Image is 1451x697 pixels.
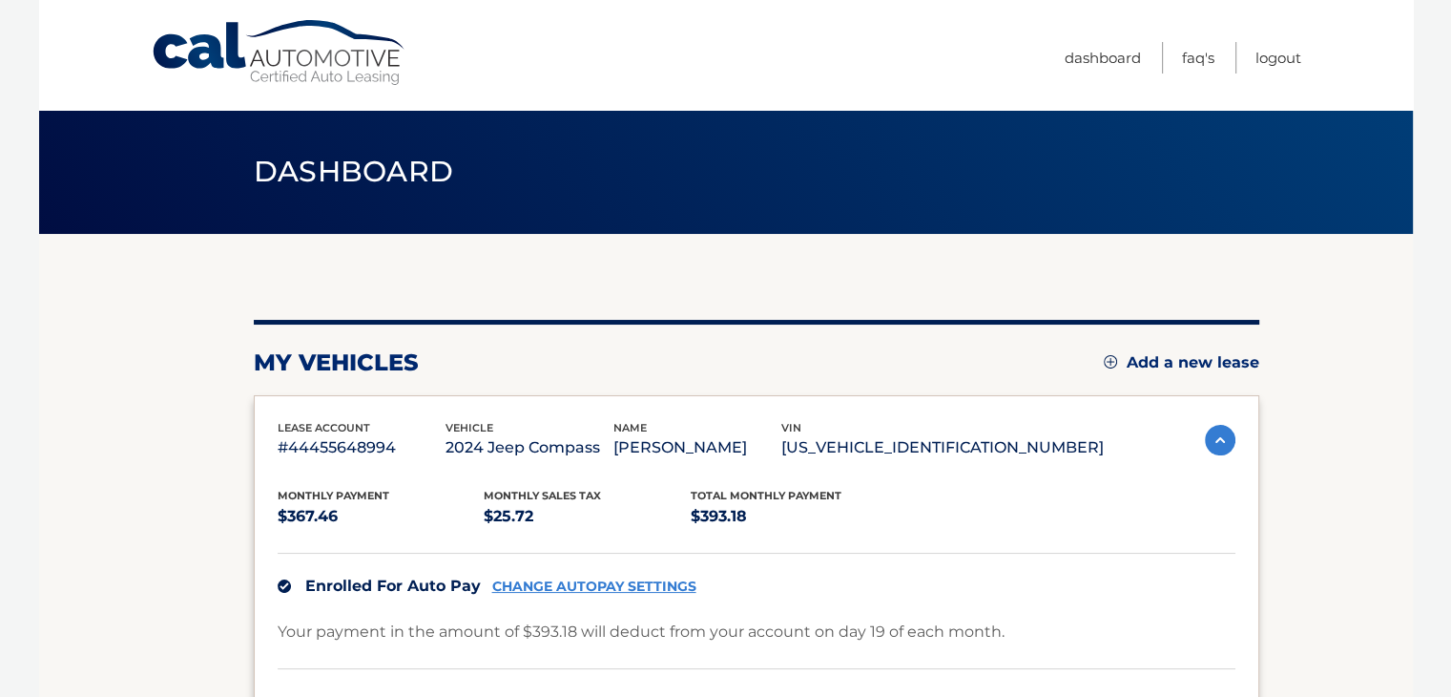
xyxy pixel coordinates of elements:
[278,489,389,502] span: Monthly Payment
[254,154,454,189] span: Dashboard
[613,421,647,434] span: name
[305,577,481,595] span: Enrolled For Auto Pay
[1065,42,1141,74] a: Dashboard
[254,348,419,377] h2: my vehicles
[1104,355,1117,369] img: add.svg
[1182,42,1214,74] a: FAQ's
[278,619,1005,645] p: Your payment in the amount of $393.18 will deduct from your account on day 19 of each month.
[691,489,841,502] span: Total Monthly Payment
[1205,425,1235,455] img: accordion-active.svg
[781,434,1104,461] p: [US_VEHICLE_IDENTIFICATION_NUMBER]
[278,580,291,593] img: check.svg
[278,421,370,434] span: lease account
[613,434,781,461] p: [PERSON_NAME]
[492,579,696,595] a: CHANGE AUTOPAY SETTINGS
[446,434,613,461] p: 2024 Jeep Compass
[278,503,485,530] p: $367.46
[781,421,801,434] span: vin
[446,421,493,434] span: vehicle
[484,489,601,502] span: Monthly sales Tax
[1104,353,1259,372] a: Add a new lease
[1255,42,1301,74] a: Logout
[278,434,446,461] p: #44455648994
[151,19,408,87] a: Cal Automotive
[484,503,691,530] p: $25.72
[691,503,898,530] p: $393.18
